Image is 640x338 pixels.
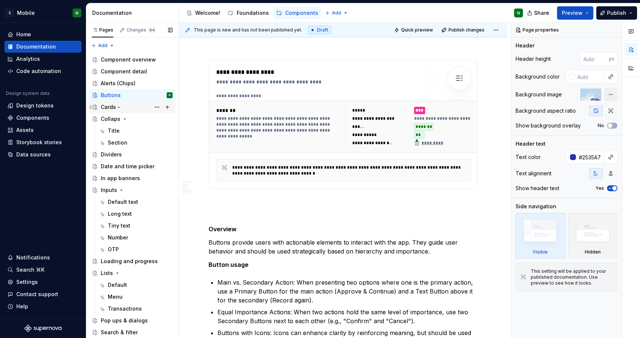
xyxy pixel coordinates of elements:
[217,278,477,305] p: Main vs. Secondary Action: When presenting two options where one is the primary action, use a Pri...
[533,249,548,255] div: Visible
[101,163,154,170] div: Date and time picker
[96,208,176,220] a: Long text
[101,56,156,63] div: Component overview
[4,149,81,160] a: Data sources
[96,196,176,208] a: Default text
[323,8,350,18] button: Add
[96,279,176,291] a: Default
[516,185,559,192] div: Show header text
[101,317,148,324] div: Pop ups & dialogs
[516,122,581,129] div: Show background overlay
[557,6,593,20] button: Preview
[16,278,38,286] div: Settings
[183,7,223,19] a: Welcome!
[5,9,14,17] div: E
[16,102,54,109] div: Design tokens
[574,70,604,83] input: Auto
[285,9,318,17] div: Components
[16,67,61,75] div: Code automation
[332,10,341,16] span: Add
[16,55,40,63] div: Analytics
[96,291,176,303] a: Menu
[516,140,546,148] div: Header text
[596,185,604,191] label: Yes
[609,56,614,62] p: px
[16,43,56,50] div: Documentation
[101,329,138,336] div: Search & filter
[4,264,81,276] button: Search ⌘K
[194,27,302,33] span: This page is new and has not been published yet.
[101,103,120,111] div: Cards -
[17,9,35,17] div: Mobile
[4,252,81,264] button: Notifications
[6,90,50,96] div: Design system data
[401,27,433,33] span: Quick preview
[101,186,117,194] div: Inputs
[98,43,107,49] span: Add
[16,114,49,122] div: Components
[89,77,176,89] a: Alerts (Chips)
[16,303,28,310] div: Help
[89,66,176,77] a: Component detail
[596,6,637,20] button: Publish
[4,288,81,300] button: Contact support
[101,258,158,265] div: Loading and progress
[598,123,604,129] label: No
[195,9,220,17] div: Welcome!
[89,54,176,66] a: Component overview
[76,10,79,16] div: N
[516,107,576,115] div: Background aspect ratio
[516,73,560,80] div: Background color
[148,27,156,33] span: 44
[89,113,176,125] a: Collaps
[101,92,121,99] div: Buttons
[439,25,488,35] button: Publish changes
[169,92,170,99] div: N
[92,9,176,17] div: Documentation
[576,150,604,164] input: Auto
[101,115,120,123] div: Collaps
[585,249,601,255] div: Hidden
[516,213,565,258] div: Visible
[16,31,31,38] div: Home
[108,281,127,289] div: Default
[317,27,328,33] span: Draft
[449,27,484,33] span: Publish changes
[209,261,249,268] strong: Button usage
[24,325,61,332] svg: Supernova Logo
[4,29,81,40] a: Home
[96,220,176,232] a: Tiny text
[237,9,269,17] div: Foundations
[92,27,113,33] div: Pages
[96,303,176,315] a: Transactions
[89,315,176,327] a: Pop ups & dialogs
[209,225,237,233] strong: Overview
[516,153,541,161] div: Text color
[108,127,120,135] div: Title
[89,89,176,101] a: ButtonsN
[108,246,119,253] div: OTP
[108,210,132,218] div: Long text
[531,268,613,286] div: This setting will be applied to your published documentation. Use preview to see how it looks.
[225,7,272,19] a: Foundations
[89,101,176,113] a: Cards -
[89,255,176,267] a: Loading and progress
[4,112,81,124] a: Components
[16,139,62,146] div: Storybook stories
[517,10,520,16] div: N
[580,52,609,66] input: Auto
[16,254,50,261] div: Notifications
[523,6,554,20] button: Share
[4,41,81,53] a: Documentation
[108,222,130,229] div: Tiny text
[516,42,534,49] div: Header
[101,151,122,158] div: Dividers
[16,291,58,298] div: Contact support
[96,125,176,137] a: Title
[607,9,626,17] span: Publish
[4,276,81,288] a: Settings
[516,91,562,98] div: Background image
[89,149,176,160] a: Dividers
[101,80,136,87] div: Alerts (Chips)
[568,213,618,258] div: Hidden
